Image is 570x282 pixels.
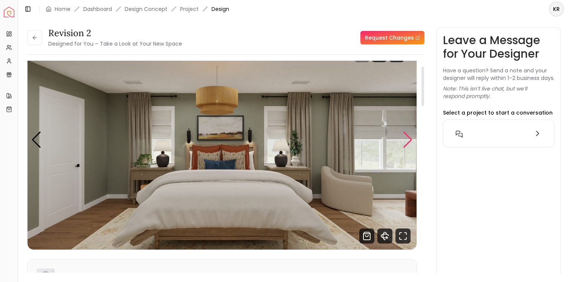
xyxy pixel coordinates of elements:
div: 1 / 4 [28,31,417,250]
h3: Revision 2 [48,27,182,39]
button: KR [549,2,564,17]
span: KR [550,2,563,16]
a: Dashboard [83,5,112,13]
svg: Shop Products from this design [359,228,374,244]
p: Select a project to start a conversation [443,109,553,116]
span: Design [211,5,229,13]
a: Home [55,5,70,13]
div: Carousel [28,31,417,250]
a: Request Changes [360,31,424,44]
img: Spacejoy Logo [4,7,14,17]
h3: Leave a Message for Your Designer [443,34,555,61]
a: Spacejoy [4,7,14,17]
p: Have a question? Send a note and your designer will reply within 1–2 business days. [443,67,555,82]
p: Note: This isn’t live chat, but we’ll respond promptly. [443,85,555,100]
div: Previous slide [31,132,41,148]
nav: breadcrumb [46,5,229,13]
li: Design Concept [125,5,167,13]
small: Designed for You – Take a Look at Your New Space [48,40,182,48]
svg: 360 View [377,228,392,244]
img: Design Render 1 [28,31,417,250]
svg: Fullscreen [395,228,411,244]
div: Next slide [403,132,413,148]
a: Project [180,5,199,13]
